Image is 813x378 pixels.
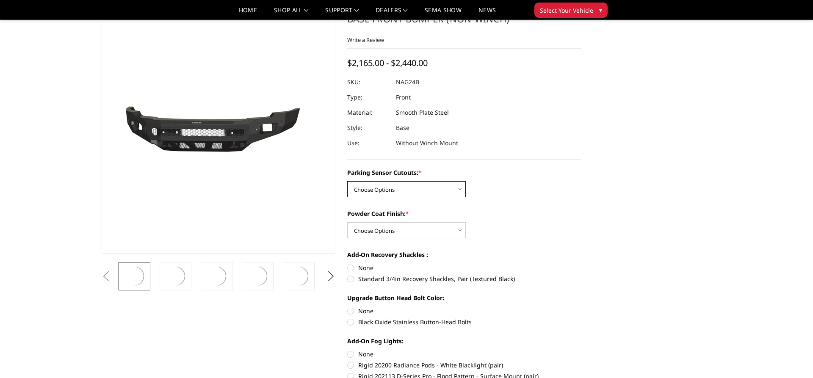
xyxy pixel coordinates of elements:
[347,168,581,177] label: Parking Sensor Cutouts:
[347,250,581,259] label: Add-On Recovery Shackles :
[274,7,308,19] a: shop all
[239,7,257,19] a: Home
[347,306,581,315] label: None
[100,270,112,283] button: Previous
[347,57,428,69] span: $2,165.00 - $2,440.00
[325,7,359,19] a: Support
[347,361,581,370] label: Rigid 20200 Radiance Pods - White Blacklight (pair)
[347,274,581,283] label: Standard 3/4in Recovery Shackles, Pair (Textured Black)
[534,3,608,18] button: Select Your Vehicle
[771,337,813,378] iframe: Chat Widget
[540,6,593,15] span: Select Your Vehicle
[347,135,390,151] dt: Use:
[376,7,408,19] a: Dealers
[347,90,390,105] dt: Type:
[347,293,581,302] label: Upgrade Button Head Bolt Color:
[325,270,337,283] button: Next
[347,350,581,359] label: None
[347,337,581,345] label: Add-On Fog Lights:
[347,105,390,120] dt: Material:
[425,7,462,19] a: SEMA Show
[396,135,458,151] dd: Without Winch Mount
[246,265,269,288] img: 2024-2025 GMC 2500-3500 - Freedom Series - Base Front Bumper (non-winch)
[164,265,187,288] img: 2024-2025 GMC 2500-3500 - Freedom Series - Base Front Bumper (non-winch)
[205,265,228,288] img: 2024-2025 GMC 2500-3500 - Freedom Series - Base Front Bumper (non-winch)
[347,317,581,326] label: Black Oxide Stainless Button-Head Bolts
[123,265,146,288] img: 2024-2025 GMC 2500-3500 - Freedom Series - Base Front Bumper (non-winch)
[396,105,449,120] dd: Smooth Plate Steel
[347,36,384,44] a: Write a Review
[396,120,409,135] dd: Base
[478,7,496,19] a: News
[347,209,581,218] label: Powder Coat Finish:
[347,74,390,90] dt: SKU:
[347,120,390,135] dt: Style:
[396,90,411,105] dd: Front
[599,6,602,14] span: ▾
[396,74,419,90] dd: NAG24B
[287,265,310,288] img: 2024-2025 GMC 2500-3500 - Freedom Series - Base Front Bumper (non-winch)
[347,263,581,272] label: None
